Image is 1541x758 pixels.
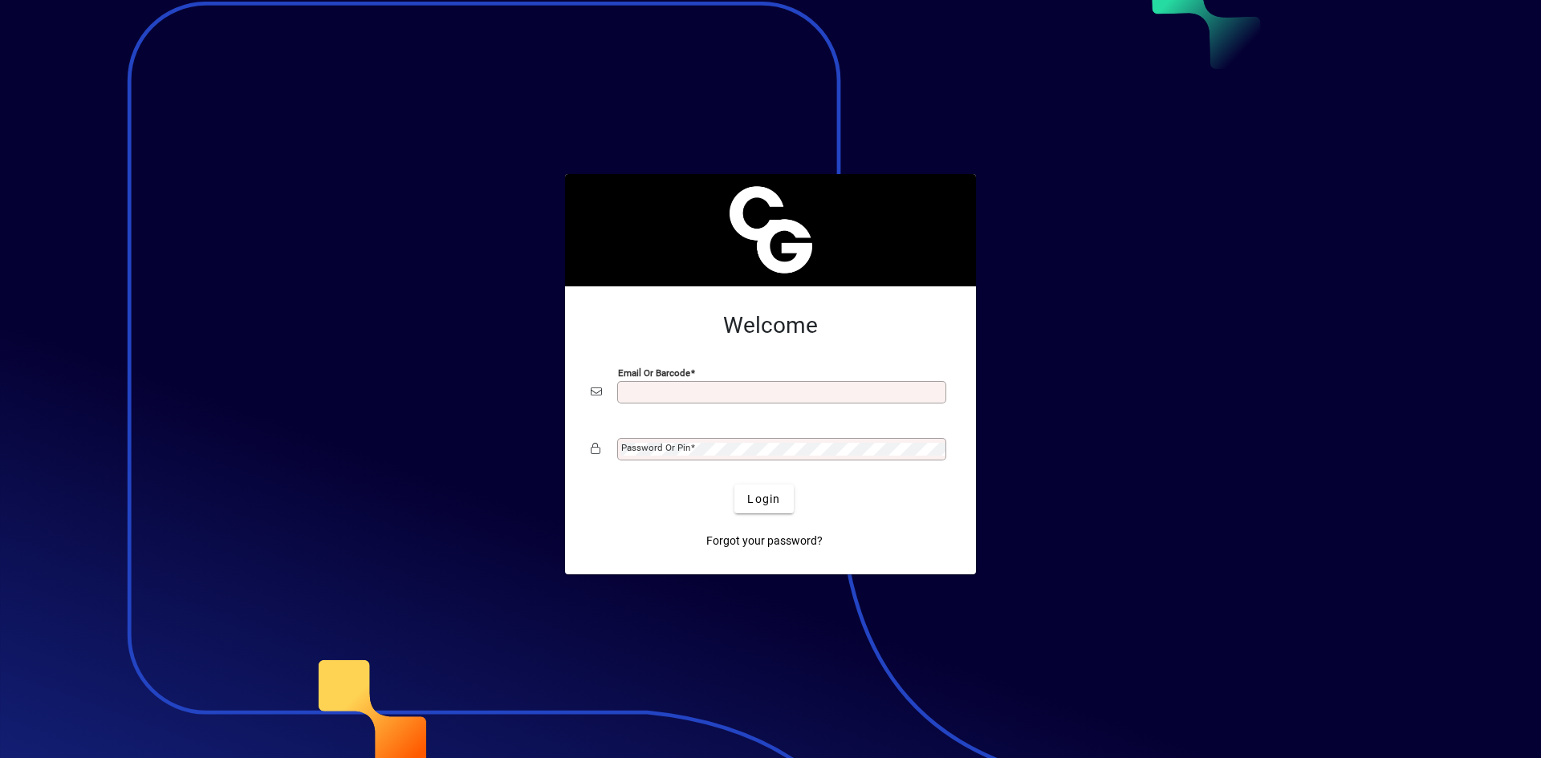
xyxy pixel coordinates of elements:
mat-label: Password or Pin [621,442,690,453]
h2: Welcome [591,312,950,339]
button: Login [734,484,793,513]
mat-label: Email or Barcode [618,367,690,379]
span: Login [747,491,780,508]
span: Forgot your password? [706,533,823,549]
a: Forgot your password? [700,526,829,555]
